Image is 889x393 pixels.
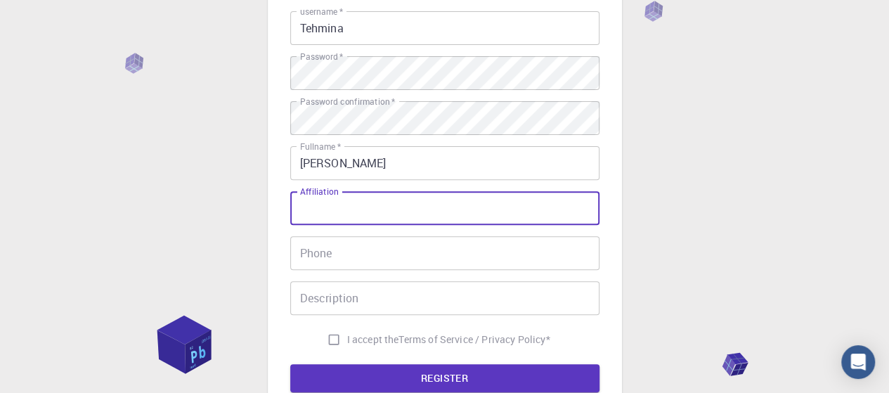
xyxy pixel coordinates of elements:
[398,333,550,347] a: Terms of Service / Privacy Policy*
[290,364,599,392] button: REGISTER
[398,333,550,347] p: Terms of Service / Privacy Policy *
[841,345,875,379] div: Open Intercom Messenger
[300,141,341,153] label: Fullname
[300,96,395,108] label: Password confirmation
[300,186,338,198] label: Affiliation
[300,51,343,63] label: Password
[347,333,399,347] span: I accept the
[300,6,343,18] label: username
